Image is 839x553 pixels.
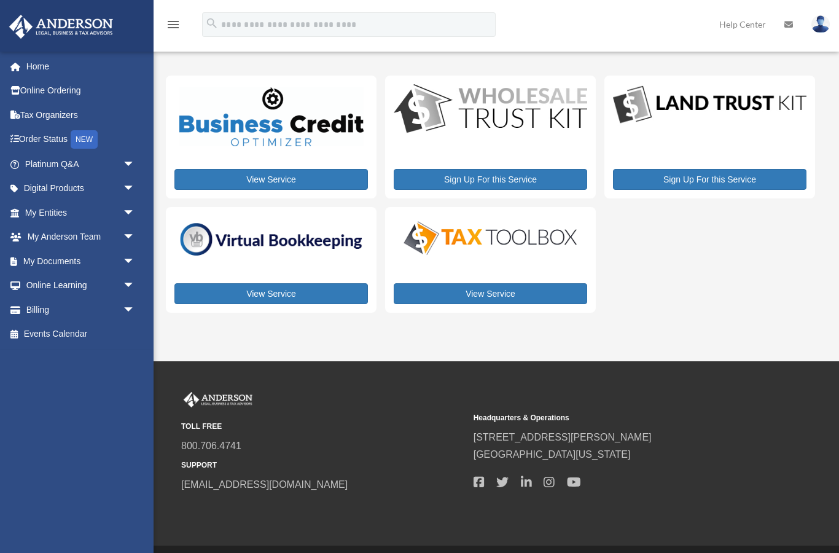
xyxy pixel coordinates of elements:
[181,441,241,451] a: 800.706.4741
[9,79,154,103] a: Online Ordering
[9,225,154,249] a: My Anderson Teamarrow_drop_down
[71,130,98,149] div: NEW
[394,169,587,190] a: Sign Up For this Service
[474,412,757,425] small: Headquarters & Operations
[181,479,348,490] a: [EMAIL_ADDRESS][DOMAIN_NAME]
[123,249,147,274] span: arrow_drop_down
[123,176,147,202] span: arrow_drop_down
[6,15,117,39] img: Anderson Advisors Platinum Portal
[9,297,154,322] a: Billingarrow_drop_down
[166,17,181,32] i: menu
[205,17,219,30] i: search
[474,432,652,442] a: [STREET_ADDRESS][PERSON_NAME]
[123,225,147,250] span: arrow_drop_down
[123,152,147,177] span: arrow_drop_down
[9,127,154,152] a: Order StatusNEW
[181,459,465,472] small: SUPPORT
[613,84,806,126] img: LandTrust_lgo-1.jpg
[174,283,368,304] a: View Service
[474,449,631,460] a: [GEOGRAPHIC_DATA][US_STATE]
[9,273,154,298] a: Online Learningarrow_drop_down
[9,54,154,79] a: Home
[394,84,587,135] img: WS-Trust-Kit-lgo-1.jpg
[174,169,368,190] a: View Service
[9,103,154,127] a: Tax Organizers
[9,176,147,201] a: Digital Productsarrow_drop_down
[811,15,830,33] img: User Pic
[123,200,147,226] span: arrow_drop_down
[123,273,147,299] span: arrow_drop_down
[166,22,181,32] a: menu
[394,283,587,304] a: View Service
[9,152,154,176] a: Platinum Q&Aarrow_drop_down
[181,392,255,408] img: Anderson Advisors Platinum Portal
[613,169,806,190] a: Sign Up For this Service
[9,322,154,347] a: Events Calendar
[9,249,154,273] a: My Documentsarrow_drop_down
[9,200,154,225] a: My Entitiesarrow_drop_down
[181,420,465,433] small: TOLL FREE
[123,297,147,323] span: arrow_drop_down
